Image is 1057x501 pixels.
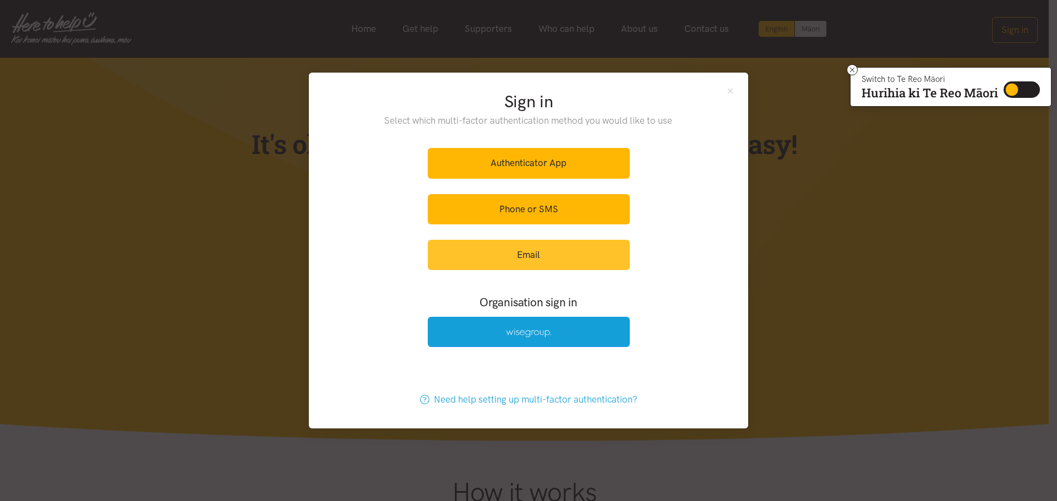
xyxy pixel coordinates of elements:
a: Need help setting up multi-factor authentication? [408,384,649,415]
a: Email [428,240,630,270]
a: Phone or SMS [428,194,630,224]
img: Wise Group [506,328,551,338]
h3: Organisation sign in [397,294,660,310]
p: Hurihia ki Te Reo Māori [862,88,998,98]
a: Authenticator App [428,148,630,178]
button: Close [726,86,735,95]
h2: Sign in [362,90,695,113]
p: Select which multi-factor authentication method you would like to use [362,113,695,128]
p: Switch to Te Reo Māori [862,76,998,82]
